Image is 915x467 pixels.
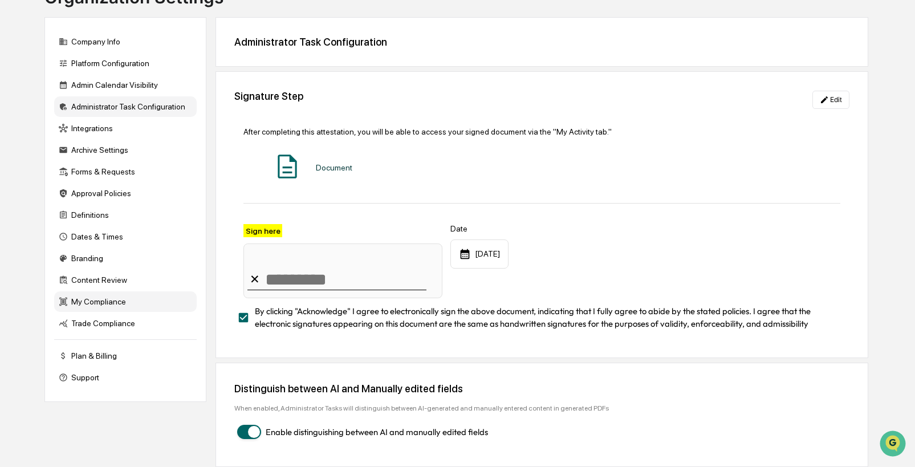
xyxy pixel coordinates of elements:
div: ✕ [250,272,260,286]
div: Admin Calendar Visibility [54,75,197,95]
a: Powered byPylon [80,193,138,202]
div: Administrator Task Configuration [54,96,197,117]
div: Support [54,367,197,388]
button: Enable distinguishing between AI and manually edited fields [237,425,261,439]
a: 🗄️Attestations [78,139,146,160]
div: Archive Settings [54,140,197,160]
img: Document Icon [273,152,302,181]
div: Platform Configuration [54,53,197,74]
span: Attestations [94,144,141,155]
div: Distinguish between AI and Manually edited fields [234,383,463,395]
span: Preclearance [23,144,74,155]
div: After completing this attestation, you will be able to access your signed document via the "My Ac... [243,127,840,136]
img: 1746055101610-c473b297-6a78-478c-a979-82029cc54cd1 [11,87,32,108]
div: 🗄️ [83,145,92,154]
div: 🔎 [11,167,21,176]
div: My Compliance [54,291,197,312]
button: Edit [812,91,849,109]
div: We're available if you need us! [39,99,144,108]
div: Content Review [54,270,197,290]
span: Enable distinguishing between AI and manually edited fields [266,426,488,438]
div: Administrator Task Configuration [234,36,849,48]
div: Trade Compliance [54,313,197,334]
div: Start new chat [39,87,187,99]
div: Company Info [54,31,197,52]
label: Date [450,224,509,233]
button: Start new chat [194,91,208,104]
a: 🔎Data Lookup [7,161,76,181]
div: Integrations [54,118,197,139]
div: Dates & Times [54,226,197,247]
div: When enabled, Administrator Tasks will distinguish between AI-generated and manually entered cont... [234,404,849,412]
span: Data Lookup [23,165,72,177]
span: Pylon [113,193,138,202]
a: 🖐️Preclearance [7,139,78,160]
label: Sign here [243,224,282,237]
iframe: Open customer support [879,429,909,460]
span: By clicking "Acknowledge" I agree to electronically sign the above document, indicating that I fu... [255,305,831,331]
div: Definitions [54,205,197,225]
div: Document [316,163,352,172]
div: Signature Step [234,90,303,102]
div: Approval Policies [54,183,197,204]
div: [DATE] [450,239,509,269]
div: Branding [54,248,197,269]
p: How can we help? [11,24,208,42]
div: 🖐️ [11,145,21,154]
div: Plan & Billing [54,346,197,366]
div: Forms & Requests [54,161,197,182]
